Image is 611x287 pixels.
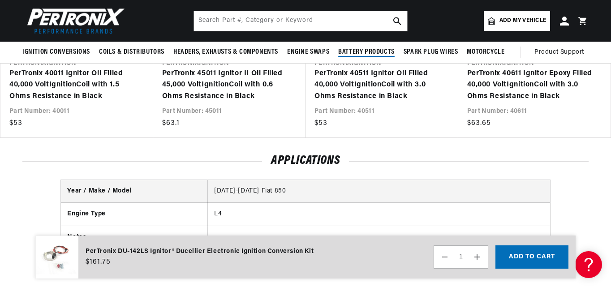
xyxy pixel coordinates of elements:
summary: Ignition Conversions [22,42,95,63]
th: Engine Type [61,203,207,226]
summary: Spark Plug Wires [399,42,463,63]
th: Notes [61,226,207,248]
span: Add my vehicle [499,17,546,25]
button: Add to cart [495,245,568,269]
a: PerTronix 45011 Ignitor II Oil Filled 45,000 VoltIgnitionCoil with 0.6 Ohms Resistance in Black [162,68,288,103]
span: Spark Plug Wires [404,47,458,57]
summary: Coils & Distributors [95,42,169,63]
h2: Applications [22,156,589,167]
span: Motorcycle [467,47,504,57]
summary: Battery Products [334,42,399,63]
span: Engine Swaps [287,47,329,57]
a: PerTronix 40611 Ignitor Epoxy Filled 40,000 Volt Ignition Coil with 3.0 Ohms Resistance in Black [467,68,593,103]
a: PerTronix 40511 Ignitor Oil Filled 40,000 Volt Ignition Coil with 3.0 Ohms Resistance in Black [314,68,440,103]
summary: Engine Swaps [283,42,334,63]
button: search button [387,11,407,31]
summary: Headers, Exhausts & Components [169,42,283,63]
span: Headers, Exhausts & Components [173,47,278,57]
input: Search Part #, Category or Keyword [194,11,407,31]
summary: Product Support [534,42,589,63]
div: PerTronix DU-142LS Ignitor® Ducellier Electronic Ignition Conversion Kit [86,247,314,257]
span: Coils & Distributors [99,47,164,57]
span: $161.75 [86,257,111,267]
td: L4 [208,203,550,226]
span: Ignition Conversions [22,47,90,57]
summary: Motorcycle [462,42,509,63]
th: Year / Make / Model [61,180,207,203]
td: [DATE]-[DATE] Fiat 850 [208,180,550,203]
img: PerTronix DU-142LS Ignitor® Ducellier Electronic Ignition Conversion Kit [35,236,78,279]
span: Product Support [534,47,584,57]
a: Add my vehicle [484,11,550,31]
img: Pertronix [22,5,125,36]
a: PerTronix 40011 Ignitor Oil Filled 40,000 VoltIgnitionCoil with 1.5 Ohms Resistance in Black [9,68,135,103]
span: Battery Products [338,47,395,57]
